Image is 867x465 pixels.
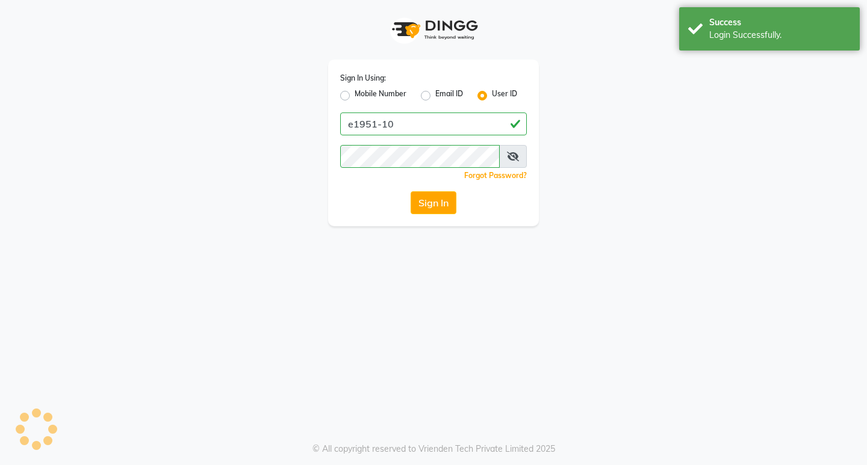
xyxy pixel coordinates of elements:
div: Success [709,16,851,29]
input: Username [340,112,527,135]
label: Mobile Number [355,88,406,103]
img: logo1.svg [385,12,482,48]
label: Email ID [435,88,463,103]
input: Username [340,145,500,168]
div: Login Successfully. [709,29,851,42]
label: Sign In Using: [340,73,386,84]
button: Sign In [411,191,456,214]
label: User ID [492,88,517,103]
a: Forgot Password? [464,171,527,180]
